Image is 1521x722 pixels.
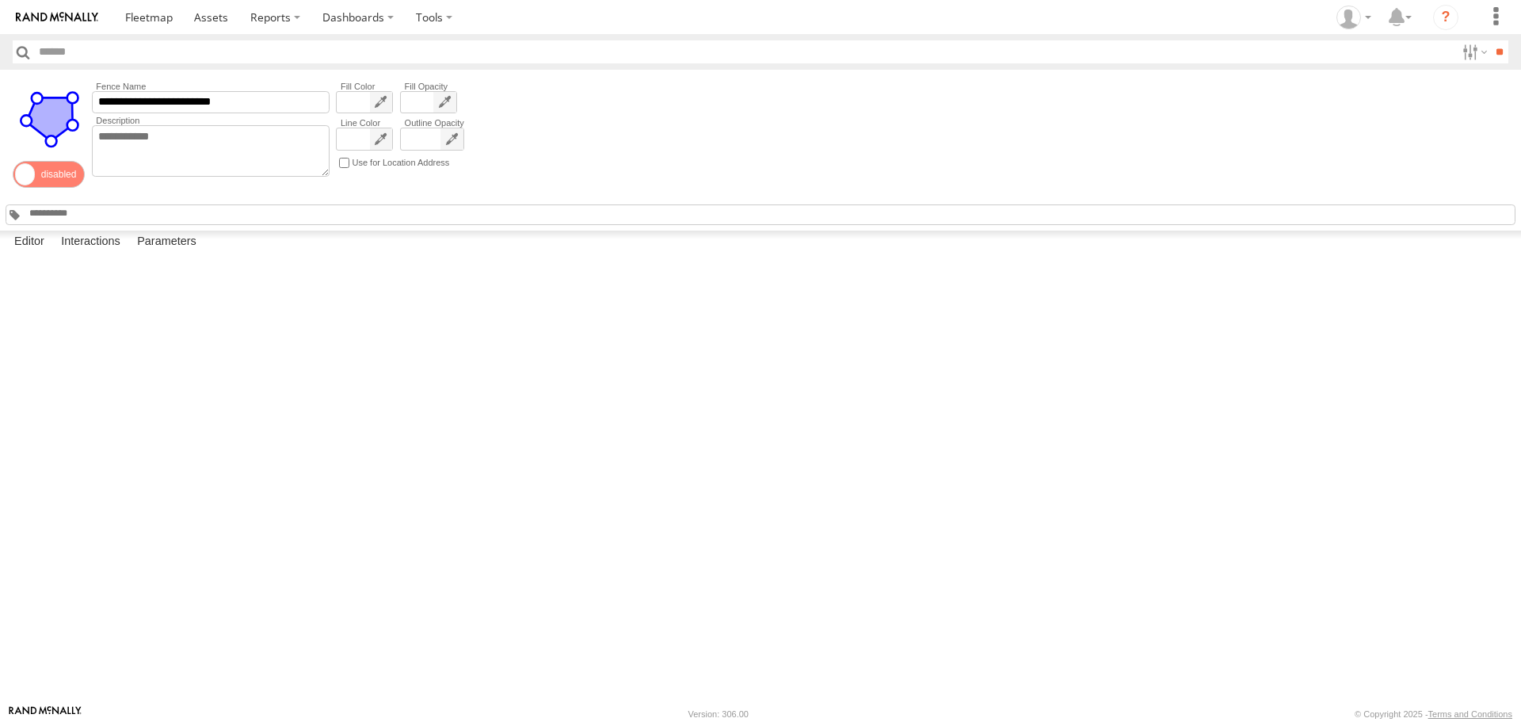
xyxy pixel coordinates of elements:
[1355,709,1512,719] div: © Copyright 2025 -
[53,231,128,253] label: Interactions
[92,82,330,91] label: Fence Name
[9,706,82,722] a: Visit our Website
[1331,6,1377,29] div: ryan phillips
[400,82,457,91] label: Fill Opacity
[352,155,449,170] label: Use for Location Address
[16,12,98,23] img: rand-logo.svg
[129,231,204,253] label: Parameters
[688,709,749,719] div: Version: 306.00
[336,118,393,128] label: Line Color
[1433,5,1458,30] i: ?
[6,231,52,253] label: Editor
[1456,40,1490,63] label: Search Filter Options
[336,82,393,91] label: Fill Color
[13,161,85,188] span: Enable/Disable Status
[1428,709,1512,719] a: Terms and Conditions
[92,116,330,125] label: Description
[400,118,464,128] label: Outline Opacity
